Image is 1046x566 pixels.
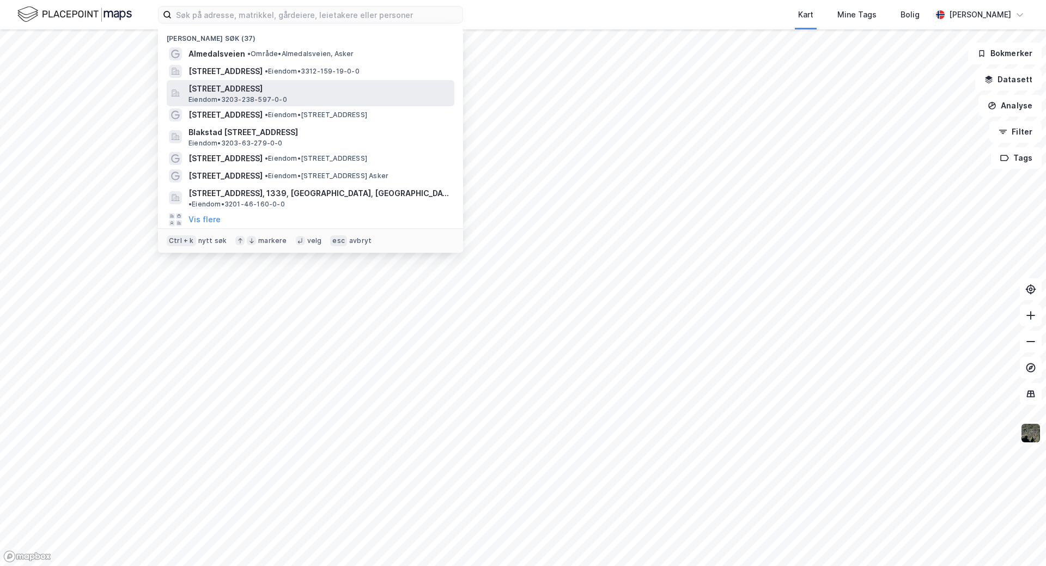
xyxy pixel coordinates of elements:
[188,126,450,139] span: Blakstad [STREET_ADDRESS]
[258,236,287,245] div: markere
[188,200,285,209] span: Eiendom • 3201-46-160-0-0
[901,8,920,21] div: Bolig
[975,69,1042,90] button: Datasett
[265,154,268,162] span: •
[167,235,196,246] div: Ctrl + k
[837,8,877,21] div: Mine Tags
[188,213,221,226] button: Vis flere
[1020,423,1041,443] img: 9k=
[265,111,367,119] span: Eiendom • [STREET_ADDRESS]
[198,236,227,245] div: nytt søk
[188,169,263,182] span: [STREET_ADDRESS]
[158,26,463,45] div: [PERSON_NAME] søk (37)
[968,42,1042,64] button: Bokmerker
[188,139,283,148] span: Eiendom • 3203-63-279-0-0
[798,8,813,21] div: Kart
[265,111,268,119] span: •
[989,121,1042,143] button: Filter
[247,50,251,58] span: •
[992,514,1046,566] div: Kontrollprogram for chat
[265,172,388,180] span: Eiendom • [STREET_ADDRESS] Asker
[188,152,263,165] span: [STREET_ADDRESS]
[949,8,1011,21] div: [PERSON_NAME]
[992,514,1046,566] iframe: Chat Widget
[991,147,1042,169] button: Tags
[307,236,322,245] div: velg
[188,200,192,208] span: •
[172,7,463,23] input: Søk på adresse, matrikkel, gårdeiere, leietakere eller personer
[349,236,372,245] div: avbryt
[188,108,263,121] span: [STREET_ADDRESS]
[265,172,268,180] span: •
[265,67,360,76] span: Eiendom • 3312-159-19-0-0
[978,95,1042,117] button: Analyse
[265,154,367,163] span: Eiendom • [STREET_ADDRESS]
[188,65,263,78] span: [STREET_ADDRESS]
[188,47,245,60] span: Almedalsveien
[330,235,347,246] div: esc
[188,82,450,95] span: [STREET_ADDRESS]
[247,50,354,58] span: Område • Almedalsveien, Asker
[188,187,450,200] span: [STREET_ADDRESS], 1339, [GEOGRAPHIC_DATA], [GEOGRAPHIC_DATA]
[265,67,268,75] span: •
[188,95,287,104] span: Eiendom • 3203-238-597-0-0
[3,550,51,563] a: Mapbox homepage
[17,5,132,24] img: logo.f888ab2527a4732fd821a326f86c7f29.svg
